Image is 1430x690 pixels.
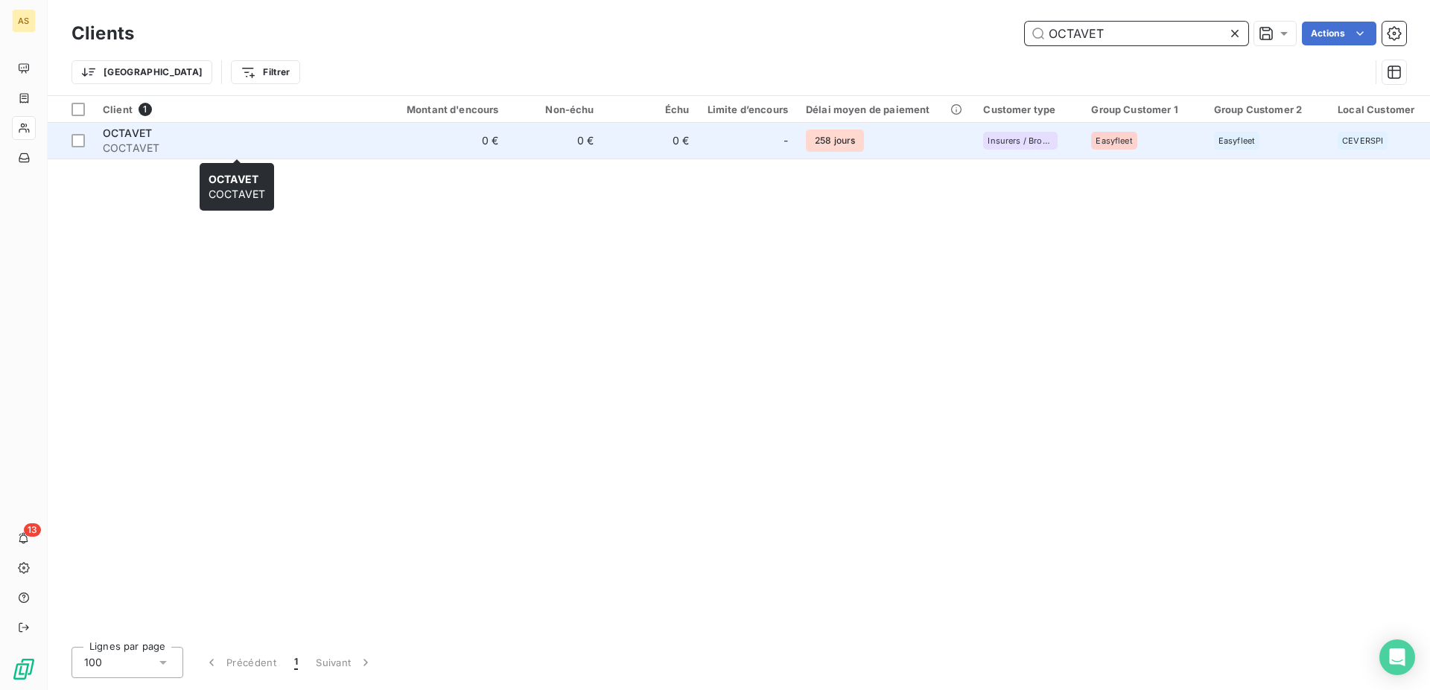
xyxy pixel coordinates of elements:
[307,647,382,678] button: Suivant
[195,647,285,678] button: Précédent
[285,647,307,678] button: 1
[24,523,41,537] span: 13
[1096,136,1132,145] span: Easyfleet
[988,136,1053,145] span: Insurers / Brokers
[612,103,690,115] div: Échu
[84,655,102,670] span: 100
[508,123,603,159] td: 0 €
[1302,22,1376,45] button: Actions
[231,60,299,84] button: Filtrer
[517,103,594,115] div: Non-échu
[708,103,788,115] div: Limite d’encours
[1091,103,1195,115] div: Group Customer 1
[1218,136,1255,145] span: Easyfleet
[139,103,152,116] span: 1
[103,103,133,115] span: Client
[1025,22,1248,45] input: Rechercher
[209,173,258,185] span: OCTAVET
[806,103,965,115] div: Délai moyen de paiement
[983,103,1073,115] div: Customer type
[603,123,699,159] td: 0 €
[71,60,212,84] button: [GEOGRAPHIC_DATA]
[380,123,508,159] td: 0 €
[1214,103,1320,115] div: Group Customer 2
[1342,136,1383,145] span: CEVERSPI
[12,657,36,681] img: Logo LeanPay
[103,141,371,156] span: COCTAVET
[1379,639,1415,675] div: Open Intercom Messenger
[389,103,499,115] div: Montant d'encours
[209,173,265,200] span: COCTAVET
[806,130,864,152] span: 258 jours
[12,9,36,33] div: AS
[784,133,788,148] span: -
[294,655,298,670] span: 1
[71,20,134,47] h3: Clients
[103,127,152,139] span: OCTAVET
